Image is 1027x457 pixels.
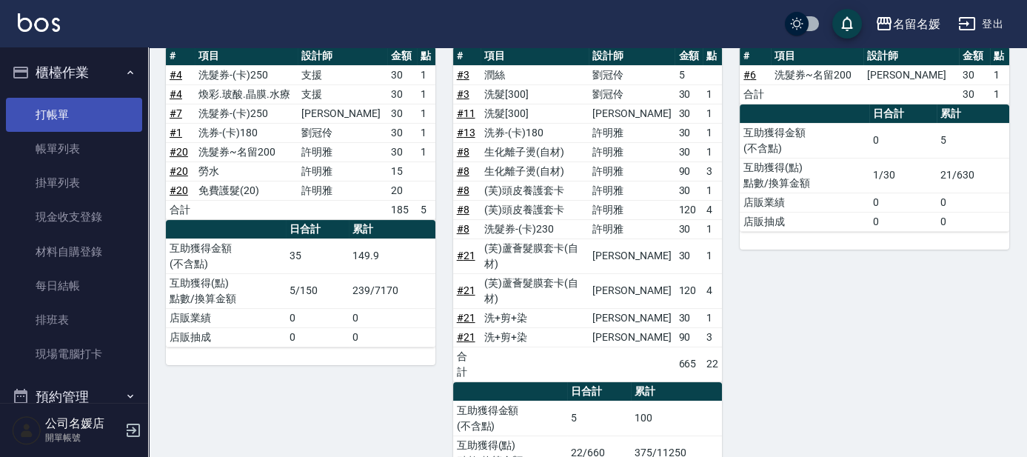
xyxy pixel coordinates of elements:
td: [PERSON_NAME] [298,104,387,123]
button: 預約管理 [6,378,142,416]
th: 累計 [937,104,1009,124]
td: 生化離子燙(自材) [481,142,589,161]
td: 許明雅 [589,142,675,161]
td: 30 [675,104,703,123]
td: 30 [387,104,416,123]
td: 洗+剪+染 [481,327,589,347]
td: 許明雅 [589,219,675,238]
td: 0 [937,212,1009,231]
td: 支援 [298,84,387,104]
th: 點 [990,47,1009,66]
td: (芙)頭皮養護套卡 [481,200,589,219]
a: #21 [457,331,475,343]
a: 材料自購登錄 [6,235,142,269]
a: #3 [457,69,469,81]
td: 免費護髮(20) [195,181,298,200]
div: 名留名媛 [893,15,940,33]
td: 許明雅 [298,161,387,181]
td: 潤絲 [481,65,589,84]
td: 5/150 [286,273,349,308]
th: 日合計 [869,104,937,124]
td: 4 [703,200,722,219]
td: (芙)蘆薈髮膜套卡(自材) [481,273,589,308]
th: 累計 [631,382,722,401]
td: 1 [417,84,435,104]
td: 4 [703,273,722,308]
td: 洗券-(卡)180 [481,123,589,142]
td: 1 [417,104,435,123]
h5: 公司名媛店 [45,416,121,431]
td: 許明雅 [589,200,675,219]
td: 5 [937,123,1009,158]
td: 30 [675,181,703,200]
td: 洗髮券-(卡)250 [195,104,298,123]
td: 149.9 [349,238,435,273]
td: 互助獲得金額 (不含點) [740,123,869,158]
td: 店販業績 [166,308,286,327]
td: 120 [675,273,703,308]
th: 累計 [349,220,435,239]
a: #21 [457,312,475,324]
a: 掛單列表 [6,166,142,200]
td: 合計 [166,200,195,219]
td: 生化離子燙(自材) [481,161,589,181]
td: 21/630 [937,158,1009,193]
td: 1 [990,65,1009,84]
a: #4 [170,69,182,81]
a: 帳單列表 [6,132,142,166]
a: #8 [457,165,469,177]
td: 互助獲得金額 (不含點) [166,238,286,273]
td: 店販抽成 [740,212,869,231]
th: 項目 [771,47,863,66]
td: 30 [675,219,703,238]
td: 1 [417,123,435,142]
td: 洗券-(卡)180 [195,123,298,142]
td: (芙)頭皮養護套卡 [481,181,589,200]
a: #11 [457,107,475,119]
td: 許明雅 [298,181,387,200]
td: 185 [387,200,416,219]
a: #8 [457,204,469,216]
td: 30 [959,84,990,104]
td: 合計 [740,84,771,104]
td: 90 [675,327,703,347]
td: 煥彩.玻酸.晶膜.水療 [195,84,298,104]
th: 金額 [675,47,703,66]
td: (芙)蘆薈髮膜套卡(自材) [481,238,589,273]
td: 35 [286,238,349,273]
td: 0 [349,308,435,327]
td: 洗髮券~名留200 [771,65,863,84]
td: 239/7170 [349,273,435,308]
a: 每日結帳 [6,269,142,303]
th: # [740,47,771,66]
td: 0 [286,327,349,347]
button: save [832,9,862,39]
td: 許明雅 [589,181,675,200]
table: a dense table [166,220,435,347]
td: 0 [869,212,937,231]
td: 1 [703,123,722,142]
table: a dense table [453,47,723,382]
img: Person [12,416,41,445]
td: 30 [675,123,703,142]
th: 金額 [959,47,990,66]
a: #8 [457,184,469,196]
td: 22 [703,347,722,381]
td: 0 [286,308,349,327]
td: 120 [675,200,703,219]
td: 1/30 [869,158,937,193]
td: 許明雅 [589,161,675,181]
a: 排班表 [6,303,142,337]
td: 1 [703,238,722,273]
a: #8 [457,146,469,158]
td: 15 [387,161,416,181]
a: 現場電腦打卡 [6,337,142,371]
a: 現金收支登錄 [6,200,142,234]
td: 30 [675,142,703,161]
a: #6 [743,69,756,81]
td: 30 [387,84,416,104]
td: 3 [703,327,722,347]
td: 互助獲得金額 (不含點) [453,401,567,436]
td: [PERSON_NAME] [863,65,958,84]
table: a dense table [740,104,1009,232]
